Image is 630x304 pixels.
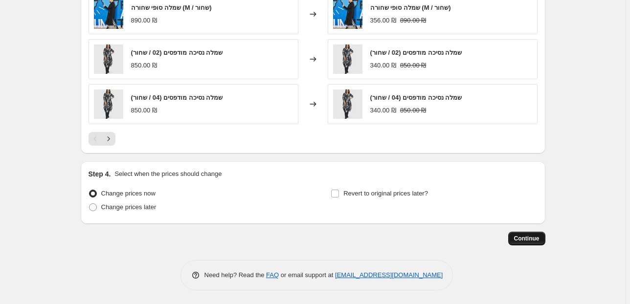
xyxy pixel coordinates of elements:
[514,235,540,242] span: Continue
[370,49,462,56] span: שמלה נסיכה מודפסים (02 / שחור)
[335,271,443,279] a: [EMAIL_ADDRESS][DOMAIN_NAME]
[400,61,426,70] strike: 850.00 ₪
[131,4,212,11] span: שמלה סופי שחורה (M / שחור)
[204,271,267,279] span: Need help? Read the
[114,169,222,179] p: Select when the prices should change
[101,203,157,211] span: Change prices later
[89,132,115,146] nav: Pagination
[333,89,362,119] img: PLUS_DRESS_HD118B_2_80x.jpg
[370,61,396,70] div: 340.00 ₪
[508,232,545,245] button: Continue
[131,16,157,25] div: 890.00 ₪
[333,44,362,74] img: PLUS_DRESS_HD118B_2_80x.jpg
[131,61,157,70] div: 850.00 ₪
[370,16,396,25] div: 356.00 ₪
[131,94,223,101] span: שמלה נסיכה מודפסים (04 / שחור)
[102,132,115,146] button: Next
[94,44,123,74] img: PLUS_DRESS_HD118B_2_80x.jpg
[370,94,462,101] span: שמלה נסיכה מודפסים (04 / שחור)
[370,106,396,115] div: 340.00 ₪
[370,4,451,11] span: שמלה סופי שחורה (M / שחור)
[101,190,156,197] span: Change prices now
[131,49,223,56] span: שמלה נסיכה מודפסים (02 / שחור)
[343,190,428,197] span: Revert to original prices later?
[131,106,157,115] div: 850.00 ₪
[279,271,335,279] span: or email support at
[400,16,426,25] strike: 890.00 ₪
[94,89,123,119] img: PLUS_DRESS_HD118B_2_80x.jpg
[400,106,426,115] strike: 850.00 ₪
[89,169,111,179] h2: Step 4.
[266,271,279,279] a: FAQ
